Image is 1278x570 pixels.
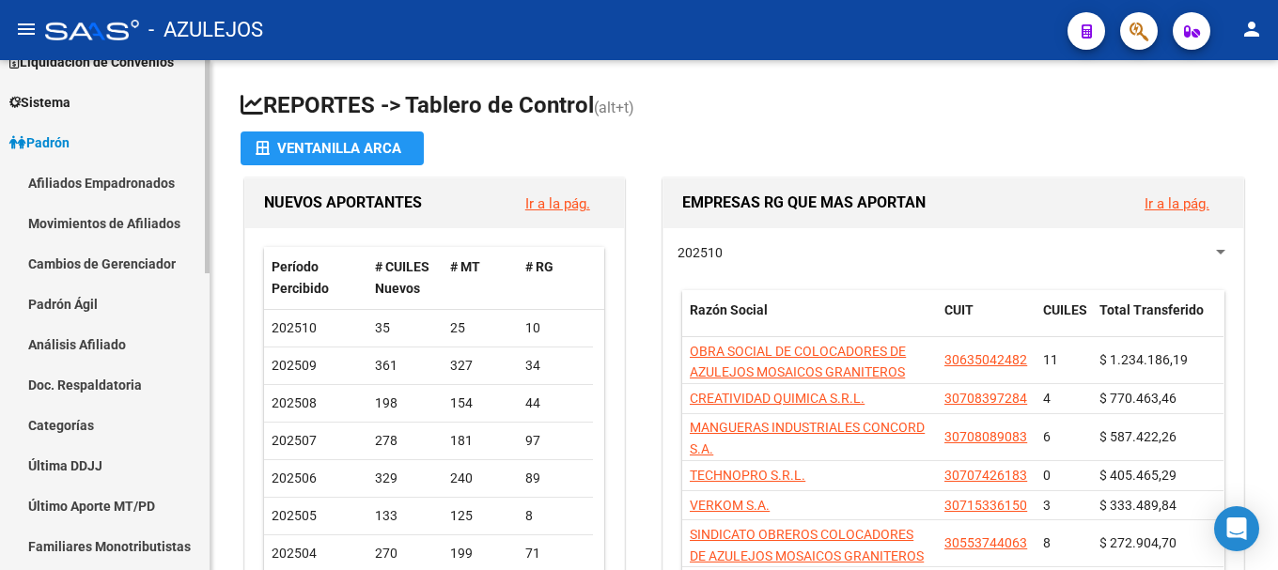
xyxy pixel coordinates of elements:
[1043,352,1058,367] span: 11
[450,505,510,527] div: 125
[272,259,329,296] span: Período Percibido
[690,344,906,402] span: OBRA SOCIAL DE COLOCADORES DE AZULEJOS MOSAICOS GRANITEROS LUSTRADORES Y POCELA
[1099,352,1188,367] span: $ 1.234.186,19
[525,317,585,339] div: 10
[944,468,1027,483] span: 30707426183
[690,391,865,406] span: CREATIVIDAD QUIMICA S.R.L.
[241,90,1248,123] h1: REPORTES -> Tablero de Control
[450,430,510,452] div: 181
[375,505,435,527] div: 133
[450,543,510,564] div: 199
[1043,468,1051,483] span: 0
[272,546,317,561] span: 202504
[525,543,585,564] div: 71
[375,543,435,564] div: 270
[1099,391,1177,406] span: $ 770.463,46
[272,320,317,335] span: 202510
[450,393,510,414] div: 154
[272,358,317,373] span: 202509
[1130,186,1224,221] button: Ir a la pág.
[525,430,585,452] div: 97
[272,433,317,448] span: 202507
[525,393,585,414] div: 44
[525,468,585,489] div: 89
[678,245,723,260] span: 202510
[9,52,174,72] span: Liquidación de Convenios
[944,429,1027,444] span: 30708089083
[256,131,409,165] div: Ventanilla ARCA
[1099,468,1177,483] span: $ 405.465,29
[264,247,367,309] datatable-header-cell: Período Percibido
[1099,429,1177,444] span: $ 587.422,26
[375,317,435,339] div: 35
[944,391,1027,406] span: 30708397284
[264,193,422,211] span: NUEVOS APORTANTES
[690,498,770,513] span: VERKOM S.A.
[944,302,974,317] span: CUIT
[690,468,805,483] span: TECHNOPRO S.R.L.
[450,317,510,339] div: 25
[594,99,634,116] span: (alt+t)
[1099,498,1177,513] span: $ 333.489,84
[148,9,263,51] span: - AZULEJOS
[1043,498,1051,513] span: 3
[944,535,1027,550] span: 30553744063
[450,355,510,377] div: 327
[241,131,424,165] button: Ventanilla ARCA
[9,132,70,153] span: Padrón
[15,18,38,40] mat-icon: menu
[375,393,435,414] div: 198
[525,195,590,212] a: Ir a la pág.
[272,508,317,523] span: 202505
[375,468,435,489] div: 329
[1099,302,1204,317] span: Total Transferido
[1043,535,1051,550] span: 8
[690,527,924,563] span: SINDICATO OBREROS COLOCADORES DE AZULEJOS MOSAICOS GRANITEROS
[1145,195,1209,212] a: Ir a la pág.
[1099,535,1177,550] span: $ 272.904,70
[525,259,553,274] span: # RG
[1043,302,1087,317] span: CUILES
[937,290,1036,352] datatable-header-cell: CUIT
[443,247,518,309] datatable-header-cell: # MT
[375,259,429,296] span: # CUILES Nuevos
[682,193,926,211] span: EMPRESAS RG QUE MAS APORTAN
[272,395,317,410] span: 202508
[1214,506,1259,551] div: Open Intercom Messenger
[682,290,937,352] datatable-header-cell: Razón Social
[525,355,585,377] div: 34
[944,352,1027,367] span: 30635042482
[375,355,435,377] div: 361
[1092,290,1223,352] datatable-header-cell: Total Transferido
[690,302,768,317] span: Razón Social
[9,92,70,113] span: Sistema
[450,259,480,274] span: # MT
[525,505,585,527] div: 8
[1043,391,1051,406] span: 4
[375,430,435,452] div: 278
[450,468,510,489] div: 240
[510,186,605,221] button: Ir a la pág.
[1240,18,1263,40] mat-icon: person
[518,247,593,309] datatable-header-cell: # RG
[690,420,925,456] span: MANGUERAS INDUSTRIALES CONCORD S.A.
[367,247,443,309] datatable-header-cell: # CUILES Nuevos
[944,498,1027,513] span: 30715336150
[272,470,317,485] span: 202506
[1043,429,1051,444] span: 6
[1036,290,1092,352] datatable-header-cell: CUILES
